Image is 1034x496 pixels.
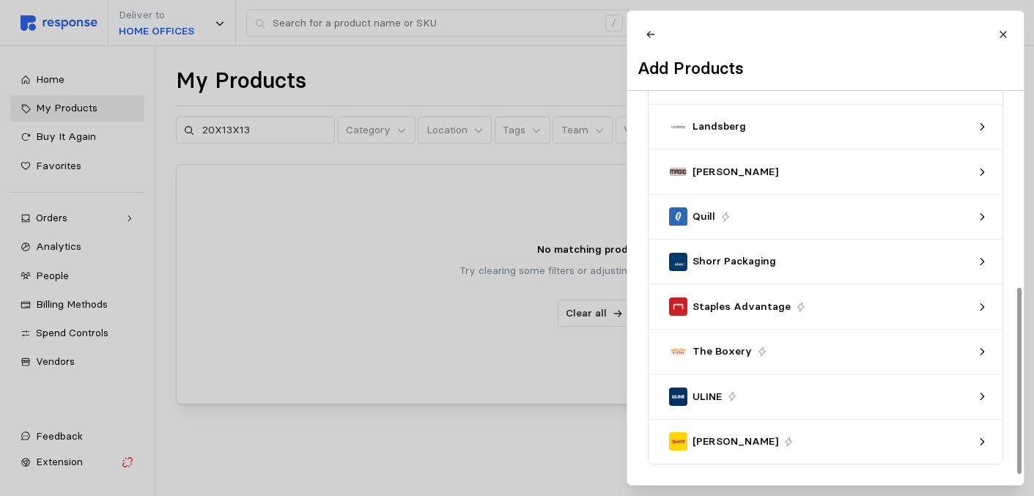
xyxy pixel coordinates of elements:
[693,119,746,135] p: Landsberg
[693,344,752,360] p: The Boxery
[693,389,722,405] p: ULINE
[693,164,778,180] p: [PERSON_NAME]
[638,57,744,80] h2: Add Products
[693,253,776,270] p: Shorr Packaging
[693,299,791,315] p: Staples Advantage
[693,434,778,450] p: [PERSON_NAME]
[693,209,715,225] p: Quill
